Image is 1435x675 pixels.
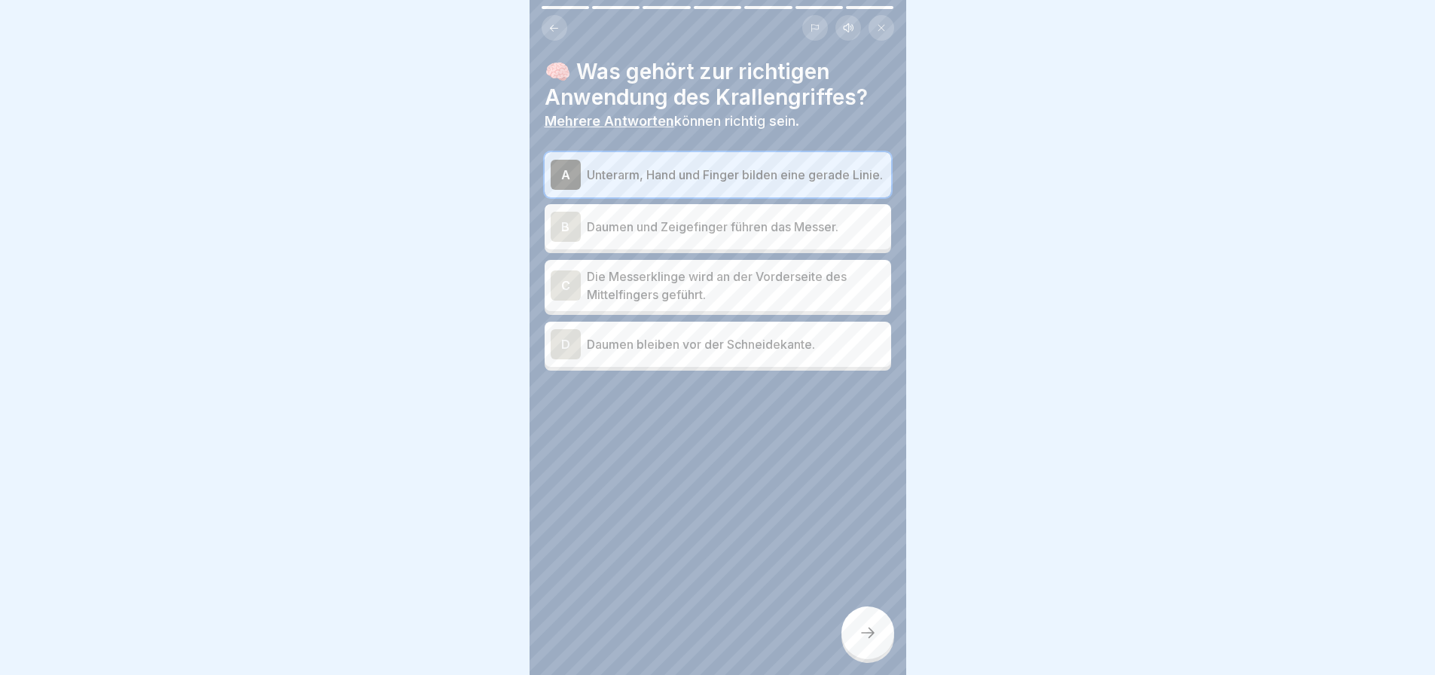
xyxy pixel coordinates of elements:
[551,329,581,359] div: D
[551,160,581,190] div: A
[545,113,674,129] b: Mehrere Antworten
[551,212,581,242] div: B
[587,218,885,236] p: Daumen und Zeigefinger führen das Messer.
[545,113,891,130] p: können richtig sein.
[545,59,891,110] h4: 🧠 Was gehört zur richtigen Anwendung des Krallengriffes?
[587,166,885,184] p: Unterarm, Hand und Finger bilden eine gerade Linie.
[551,270,581,301] div: C
[587,267,885,304] p: Die Messerklinge wird an der Vorderseite des Mittelfingers geführt.
[587,335,885,353] p: Daumen bleiben vor der Schneidekante.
